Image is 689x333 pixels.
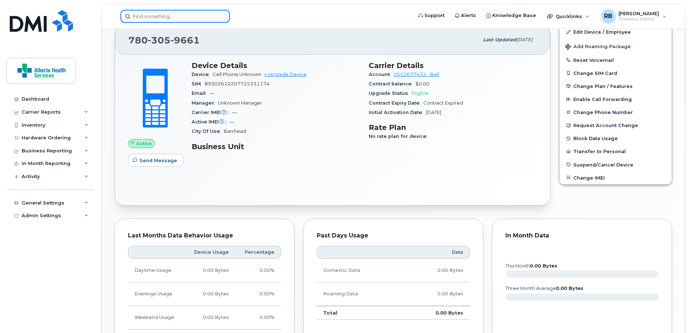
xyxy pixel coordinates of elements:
text: this month [505,263,557,269]
td: 0.00 Bytes [401,306,470,320]
button: Suspend/Cancel Device [560,158,672,171]
td: 0.00 Bytes [401,282,470,306]
div: In Month Data [505,232,659,239]
span: Initial Activation Date [369,110,426,115]
button: Transfer to Personal [560,145,672,158]
td: 0.00% [235,259,281,282]
span: — [232,110,237,115]
span: Active [136,140,152,147]
td: Evenings Usage [128,282,184,306]
span: Unknown Manager [218,100,262,106]
span: Account [369,72,394,77]
td: Roaming Data [317,282,401,306]
span: SIM [192,81,205,87]
span: Eligible [412,90,429,96]
span: Wireless Admin [619,16,659,22]
tr: Weekdays from 6:00pm to 8:00am [128,282,281,306]
input: Find something... [120,10,230,23]
span: 305 [148,35,171,46]
div: Last Months Data Behavior Usage [128,232,281,239]
span: Cell Phone Unknown [213,72,261,77]
span: — [230,119,235,125]
span: Suspend/Cancel Device [573,162,633,167]
a: Edit Device / Employee [560,25,672,38]
span: Contract Expired [423,100,463,106]
tr: Friday from 6:00pm to Monday 8:00am [128,306,281,329]
span: Barrhead [224,128,246,134]
span: Knowledge Base [492,12,536,19]
button: Change Phone Number [560,106,672,119]
tspan: 0.00 Bytes [530,263,557,269]
text: three month average [505,286,583,291]
button: Request Account Change [560,119,672,132]
span: 9661 [171,35,200,46]
button: Change Plan / Features [560,80,672,93]
span: $0.00 [415,81,429,87]
h3: Carrier Details [369,61,537,70]
td: 0.00 Bytes [401,259,470,282]
span: City Of Use [192,128,224,134]
span: 780 [128,35,200,46]
span: Change Plan / Features [573,83,633,89]
button: Send Message [128,154,183,167]
td: Weekend Usage [128,306,184,329]
span: Enable Call Forwarding [573,97,632,102]
div: Ryan Ballesteros [596,9,672,24]
span: Alerts [461,12,476,19]
span: — [209,90,214,96]
span: [PERSON_NAME] [619,10,659,16]
td: 0.00 Bytes [184,282,235,306]
span: Email [192,90,209,96]
button: Block Data Usage [560,132,672,145]
span: RB [604,12,612,21]
h3: Rate Plan [369,123,537,132]
button: Enable Call Forwarding [560,93,672,106]
span: Contract Expiry Date [369,100,423,106]
button: Change SIM Card [560,67,672,80]
a: Knowledge Base [481,8,541,23]
span: No rate plan for device [369,134,430,139]
td: 0.00 Bytes [184,306,235,329]
h3: Device Details [192,61,360,70]
tspan: 0.00 Bytes [556,286,583,291]
div: Quicklinks [542,9,595,24]
a: + Upgrade Device [264,72,307,77]
span: Manager [192,100,218,106]
th: Data [401,246,470,259]
span: Device [192,72,213,77]
td: Daytime Usage [128,259,184,282]
span: Active IMEI [192,119,230,125]
button: Reset Voicemail [560,54,672,67]
span: Quicklinks [556,13,582,19]
span: Add Roaming Package [565,44,631,51]
a: Alerts [450,8,481,23]
span: Support [424,12,445,19]
a: Support [413,8,450,23]
div: Past Days Usage [317,232,470,239]
span: Contract balance [369,81,415,87]
button: Change IMEI [560,171,672,184]
td: 0.00 Bytes [184,259,235,282]
h3: Business Unit [192,142,360,151]
th: Device Usage [184,246,235,259]
td: 0.00% [235,306,281,329]
span: 89302610207725331174 [205,81,270,87]
button: Add Roaming Package [560,39,672,54]
th: Percentage [235,246,281,259]
span: [DATE] [516,37,532,42]
span: Last updated [483,37,516,42]
span: Upgrade Status [369,90,412,96]
td: Total [317,306,401,320]
span: Send Message [140,157,177,164]
span: Carrier IMEI [192,110,232,115]
td: Domestic Data [317,259,401,282]
td: 0.00% [235,282,281,306]
a: 0552677432 - Bell [394,72,439,77]
span: [DATE] [426,110,441,115]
